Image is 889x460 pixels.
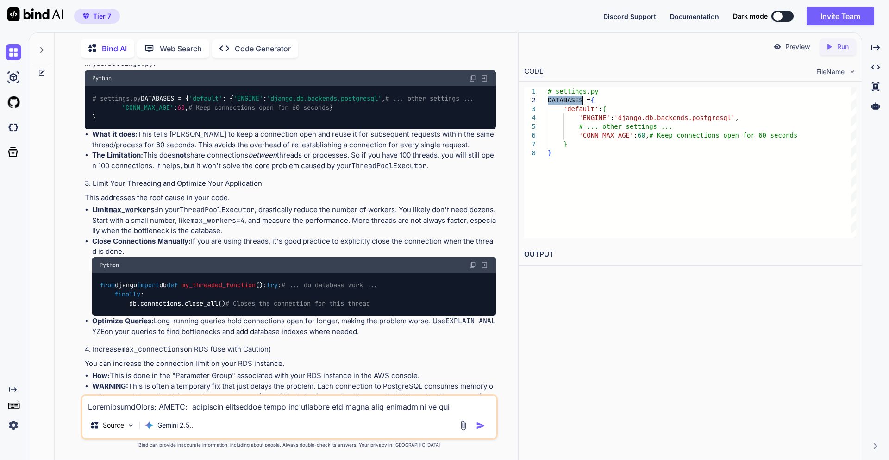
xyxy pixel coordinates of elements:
span: Tier 7 [93,12,111,21]
li: If you are using threads, it's good practice to explicitly close the connection when the thread i... [92,236,496,316]
code: django db (): : : db.connections.close_all() [100,280,378,309]
div: 7 [524,140,536,149]
span: # Keep connections open for 60 seconds [188,104,329,112]
li: This is often a temporary fix that just delays the problem. Each connection to PostgreSQL consume... [92,381,496,413]
img: Open in Browser [480,261,488,269]
div: CODE [524,66,544,77]
span: : [633,132,637,139]
li: This does share connections threads or processes. So if you have 100 threads, you will still open... [92,150,496,171]
code: ThreadPoolExecutor [180,205,255,214]
strong: not [175,151,187,159]
span: 'ENGINE' [233,94,263,102]
strong: The Limitation: [92,151,143,159]
img: darkCloudIdeIcon [6,120,21,135]
button: Invite Team [807,7,874,25]
em: between [248,151,277,159]
img: chevron down [848,68,856,76]
p: Bind can provide inaccurate information, including about people. Always double-check its answers.... [81,441,498,448]
code: max_workers=4 [190,216,244,225]
span: Discord Support [603,13,656,20]
p: This addresses the root cause in your code. [85,193,496,203]
div: 1 [524,87,536,96]
span: # Keep connections open for 60 seconds [649,132,797,139]
div: 8 [524,149,536,158]
img: copy [469,261,476,269]
p: Bind AI [102,43,127,54]
p: Preview [785,42,810,51]
strong: Close Connections Manually: [92,237,191,246]
span: # settings.py [93,94,141,102]
div: 6 [524,131,536,140]
span: # Closes the connection for this thread [225,300,370,308]
span: { [590,96,594,104]
span: 'default' [189,94,222,102]
img: chat [6,44,21,60]
img: attachment [458,420,469,431]
code: max_connections [121,345,184,354]
p: Web Search [160,43,202,54]
span: DATABASES = [548,96,591,104]
span: : [610,114,614,121]
div: 4 [524,113,536,122]
h4: 4. Increase on RDS (Use with Caution) [85,344,496,355]
div: 3 [524,105,536,113]
span: } [548,149,551,157]
code: ThreadPoolExecutor [351,161,426,170]
img: premium [83,13,89,19]
span: Dark mode [733,12,768,21]
strong: What it does: [92,130,138,139]
strong: Optimize Queries: [92,316,154,325]
span: 'django.db.backends.postgresql' [267,94,382,102]
span: , [645,132,649,139]
code: EXPLAIN ANALYZE [92,316,495,336]
span: 'ENGINE' [579,114,610,121]
img: ai-studio [6,69,21,85]
span: , [735,114,739,121]
span: } [563,140,567,148]
img: Open in Browser [480,74,488,82]
img: icon [476,421,485,430]
li: In your , drastically reduce the number of workers. You likely don't need dozens. Start with a sm... [92,205,496,236]
span: my_threaded_function [182,281,256,289]
img: settings [6,417,21,433]
button: Discord Support [603,12,656,21]
li: This tells [PERSON_NAME] to keep a connection open and reuse it for subsequent requests within th... [92,129,496,150]
strong: How: [92,371,110,380]
h4: 3. Limit Your Threading and Optimize Your Application [85,178,496,189]
h2: OUTPUT [519,244,862,265]
span: from [100,281,115,289]
span: 60 [638,132,645,139]
p: Gemini 2.5.. [157,421,193,430]
span: finally [114,290,140,298]
span: 'default' [563,105,598,113]
span: : [598,105,602,113]
span: # ... other settings ... [385,94,474,102]
p: Source [103,421,124,430]
button: premiumTier 7 [74,9,120,24]
strong: Limit : [92,205,157,214]
span: 'django.db.backends.postgresql' [614,114,735,121]
span: 'CONN_MAX_AGE' [579,132,633,139]
button: Documentation [670,12,719,21]
strong: WARNING: [92,382,128,391]
code: max_workers [109,205,155,214]
span: FileName [816,67,845,76]
span: 60 [177,104,185,112]
img: githubLight [6,95,21,110]
span: def [167,281,178,289]
span: { [602,105,606,113]
li: This is done in the "Parameter Group" associated with your RDS instance in the AWS console. [92,371,496,381]
img: Bind AI [7,7,63,21]
img: Pick Models [127,422,135,429]
img: copy [469,75,476,82]
p: Code Generator [235,43,291,54]
code: max_connections [213,392,275,401]
span: Python [100,261,119,269]
span: # ... other settings ... [579,123,672,130]
span: Documentation [670,13,719,20]
span: # settings.py [548,88,599,95]
span: import [137,281,159,289]
li: Long-running queries hold connections open for longer, making the problem worse. Use on your quer... [92,316,496,337]
p: You can increase the connection limit on your RDS instance. [85,359,496,369]
span: Python [92,75,112,82]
